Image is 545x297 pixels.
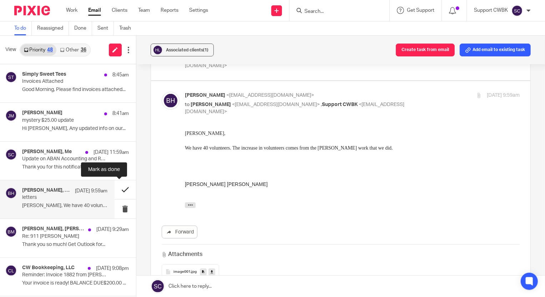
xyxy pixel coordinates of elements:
[112,110,129,117] p: 8:41am
[322,102,358,107] span: Support CWBK
[185,102,190,107] span: to
[162,250,202,258] h3: Attachments
[487,92,520,99] p: [DATE] 9:59am
[5,149,17,160] img: svg%3E
[22,233,107,240] p: Re: 911 [PERSON_NAME]
[460,44,531,56] button: Add email to existing task
[321,102,322,107] span: ,
[396,44,455,56] button: Create task from email
[5,110,17,121] img: svg%3E
[22,164,129,170] p: Thank you for this notification. I will discuss...
[22,265,75,271] h4: CW Bookkeeping, LLC
[94,149,129,156] p: [DATE] 11:59am
[22,272,107,278] p: Reminder: Invoice 1882 from [PERSON_NAME] Bookkeeping
[22,156,107,162] p: Update on ABAN Accounting and Request for Assistance
[5,226,17,237] img: svg%3E
[474,7,508,14] p: Support CWBK
[56,44,90,56] a: Other36
[20,44,56,56] a: Priority48
[112,71,129,79] p: 8:45am
[22,110,62,116] h4: [PERSON_NAME]
[152,45,163,55] img: svg%3E
[14,6,50,15] img: Pixie
[22,195,90,201] p: letters
[22,280,129,286] p: Your invoice is ready! BALANCE DUE$200.00 ...
[203,48,208,52] span: (1)
[226,93,314,98] span: <[EMAIL_ADDRESS][DOMAIN_NAME]>
[162,92,180,110] img: svg%3E
[119,21,136,35] a: Trash
[232,102,320,107] span: <[EMAIL_ADDRESS][DOMAIN_NAME]>
[22,117,107,124] p: mystery $25.00 update
[14,21,32,35] a: To do
[151,44,214,56] button: Associated clients(1)
[189,7,208,14] a: Settings
[138,7,150,14] a: Team
[162,264,219,280] button: image001.jpg
[22,71,66,77] h4: Simply Sweet Tees
[5,46,16,54] span: View
[5,71,17,83] img: svg%3E
[5,187,17,199] img: svg%3E
[96,265,129,272] p: [DATE] 9:08pm
[66,7,77,14] a: Work
[166,48,208,52] span: Associated clients
[37,21,69,35] a: Reassigned
[304,9,368,15] input: Search
[407,8,434,13] span: Get Support
[162,226,197,238] a: Forward
[185,93,225,98] span: [PERSON_NAME]
[22,187,71,193] h4: [PERSON_NAME], [PERSON_NAME], Me
[74,21,92,35] a: Done
[22,79,107,85] p: Invoices Attached
[5,265,17,276] img: svg%3E
[47,47,53,52] div: 48
[191,102,231,107] span: [PERSON_NAME]
[22,149,72,155] h4: [PERSON_NAME], Me
[22,226,85,232] h4: [PERSON_NAME], [PERSON_NAME], [PERSON_NAME]
[22,126,129,132] p: Hi [PERSON_NAME], Any updated info on our...
[161,7,178,14] a: Reports
[191,270,197,274] span: .jpg
[173,270,191,274] span: image001
[88,7,101,14] a: Email
[96,226,129,233] p: [DATE] 9:29am
[75,187,107,195] p: [DATE] 9:59am
[22,242,129,248] p: Thank you so much! Get Outlook for...
[511,5,523,16] img: svg%3E
[22,87,129,93] p: Good Morning, Please find invoices attached...
[112,7,127,14] a: Clients
[97,21,114,35] a: Sent
[22,203,107,209] p: [PERSON_NAME], We have 40 volunteers. The increase...
[81,47,86,52] div: 36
